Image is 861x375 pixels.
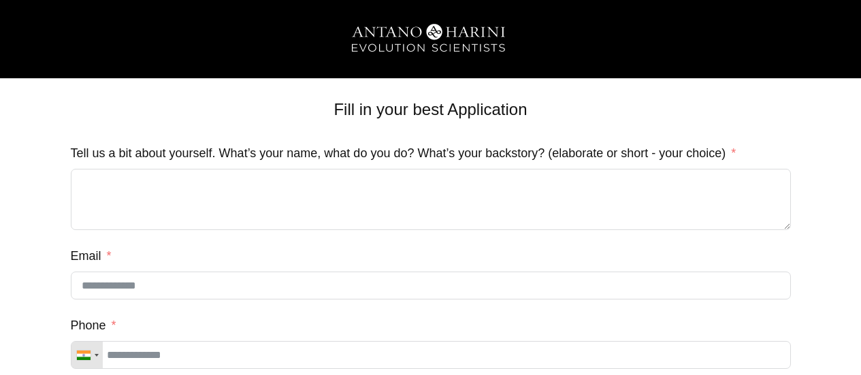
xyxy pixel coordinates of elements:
[329,14,533,65] img: A&H_Ev png
[71,342,103,368] div: Telephone country code
[71,244,112,268] label: Email
[71,313,116,338] label: Phone
[71,341,791,369] input: Phone
[71,93,791,126] p: Fill in your best Application
[71,141,736,165] label: Tell us a bit about yourself. What’s your name, what do you do? What’s your backstory? (elaborate...
[71,272,791,299] input: Email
